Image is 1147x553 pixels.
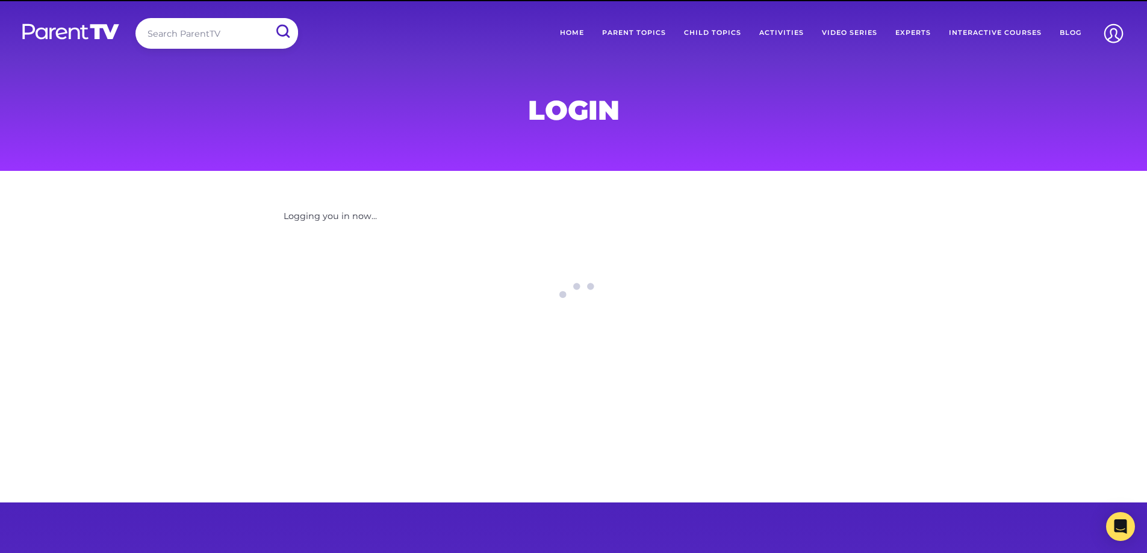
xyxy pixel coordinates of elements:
[886,18,940,48] a: Experts
[940,18,1051,48] a: Interactive Courses
[551,18,593,48] a: Home
[135,18,298,49] input: Search ParentTV
[1051,18,1090,48] a: Blog
[1106,512,1135,541] div: Open Intercom Messenger
[21,23,120,40] img: parenttv-logo-white.4c85aaf.svg
[750,18,813,48] a: Activities
[284,98,864,122] h1: Login
[267,18,298,45] input: Submit
[284,209,864,224] p: Logging you in now...
[593,18,675,48] a: Parent Topics
[1098,18,1129,49] img: Account
[675,18,750,48] a: Child Topics
[813,18,886,48] a: Video Series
